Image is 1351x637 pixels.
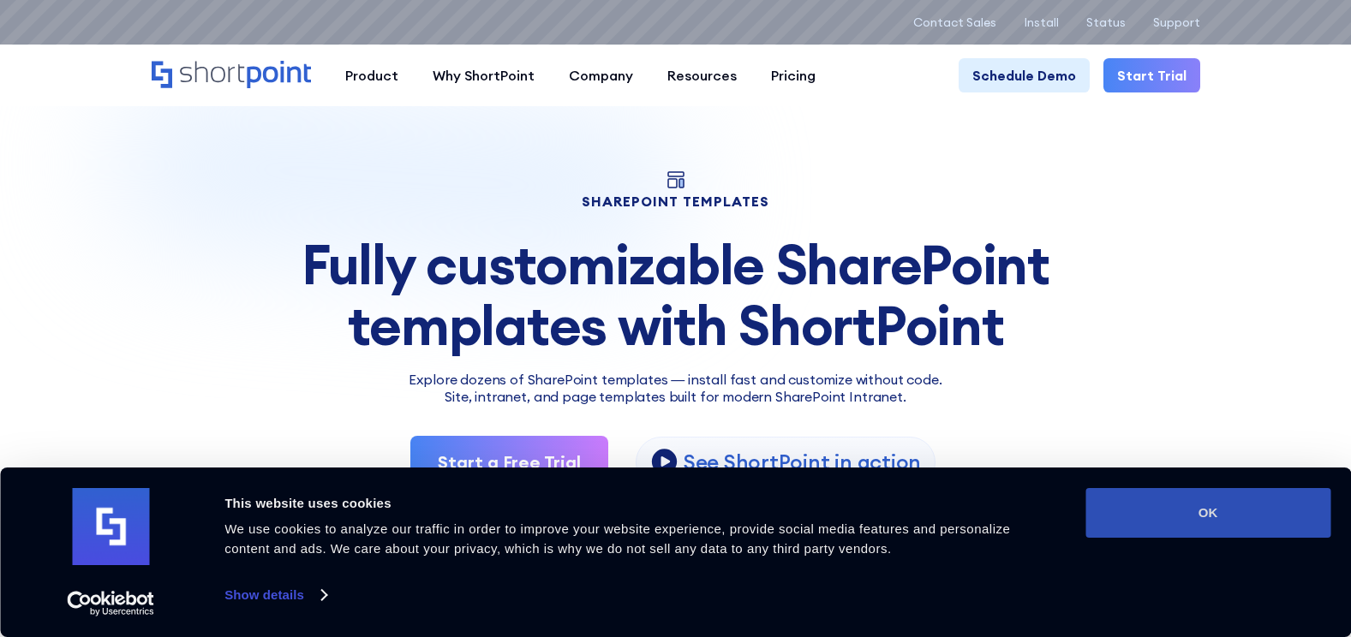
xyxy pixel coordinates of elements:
[771,65,816,86] div: Pricing
[1153,15,1200,29] a: Support
[345,65,398,86] div: Product
[36,591,186,616] a: Usercentrics Cookiebot - opens in a new window
[667,65,737,86] div: Resources
[754,58,833,92] a: Pricing
[1024,15,1059,29] a: Install
[552,58,650,92] a: Company
[152,195,1200,207] h1: SHAREPOINT TEMPLATES
[433,65,535,86] div: Why ShortPoint
[328,58,415,92] a: Product
[152,61,311,90] a: Home
[1085,488,1330,538] button: OK
[1043,438,1351,637] iframe: Chat Widget
[636,437,936,488] a: open lightbox
[152,369,1200,390] p: Explore dozens of SharePoint templates — install fast and customize without code.
[152,390,1200,405] h2: Site, intranet, and page templates built for modern SharePoint Intranet.
[224,521,1010,556] span: We use cookies to analyze our traffic in order to improve your website experience, provide social...
[224,582,326,608] a: Show details
[72,488,149,565] img: logo
[569,65,633,86] div: Company
[224,493,1047,514] div: This website uses cookies
[1103,58,1200,92] a: Start Trial
[152,235,1200,355] div: Fully customizable SharePoint templates with ShortPoint
[684,449,921,475] p: See ShortPoint in action
[959,58,1090,92] a: Schedule Demo
[415,58,552,92] a: Why ShortPoint
[1086,15,1126,29] a: Status
[410,436,608,489] a: Start a Free Trial
[913,15,996,29] a: Contact Sales
[650,58,754,92] a: Resources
